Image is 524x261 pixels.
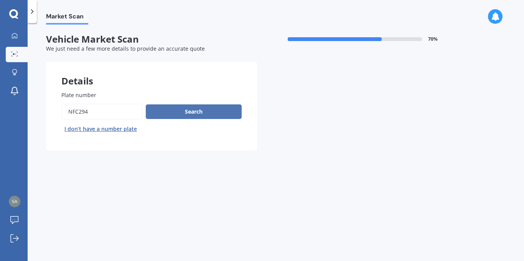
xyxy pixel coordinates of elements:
img: d70d08d7dd9be74832d50f8a2fd77cb1 [9,196,20,207]
div: Details [46,62,257,85]
button: Search [146,104,242,119]
span: Vehicle Market Scan [46,34,257,45]
input: Enter plate number [61,104,143,120]
span: We just need a few more details to provide an accurate quote [46,45,205,52]
span: Plate number [61,91,96,99]
span: Market Scan [46,13,88,23]
button: I don’t have a number plate [61,123,140,135]
span: 70 % [428,36,438,42]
